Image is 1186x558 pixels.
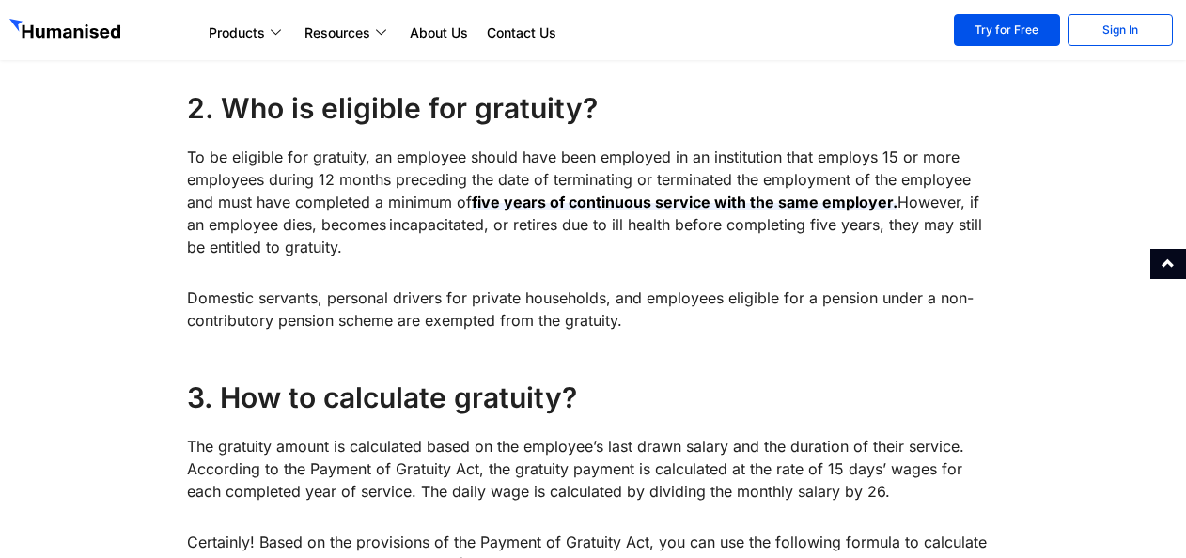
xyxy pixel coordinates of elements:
img: GetHumanised Logo [9,19,124,43]
p: The gratuity amount is calculated based on the employee’s last drawn salary and the duration of t... [187,435,998,503]
strong: five years of continuous service with the same employer. [472,193,897,211]
a: Products [199,22,295,44]
h4: 2. Who is eligible for gratuity? [187,89,998,127]
h4: 3. How to calculate gratuity? [187,379,998,416]
a: Resources [295,22,400,44]
a: Sign In [1068,14,1173,46]
p: Domestic servants, personal drivers for private households, and employees eligible for a pension ... [187,287,998,332]
a: Try for Free [954,14,1059,46]
a: Contact Us [477,22,566,44]
a: About Us [400,22,477,44]
p: To be eligible for gratuity, an employee should have been employed in an institution that employs... [187,146,998,258]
